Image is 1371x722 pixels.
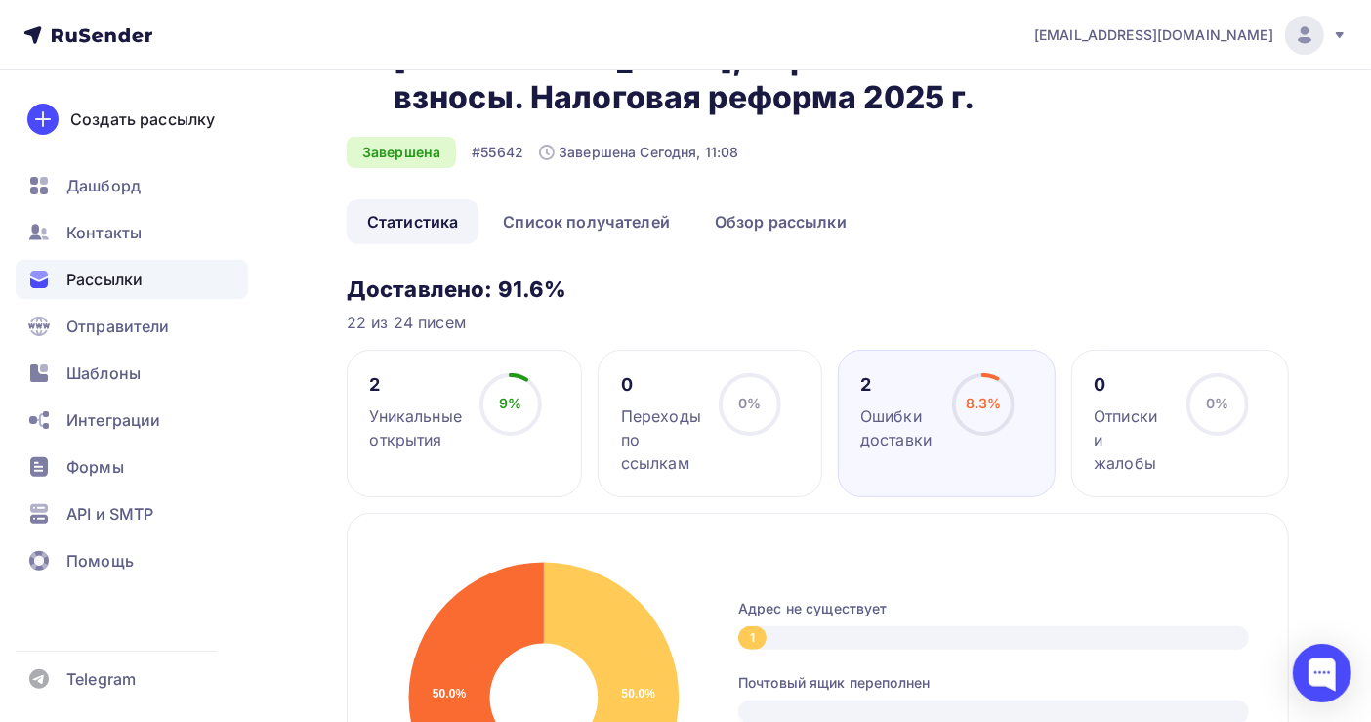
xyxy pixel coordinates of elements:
[1094,373,1168,397] div: 0
[472,143,523,162] div: #55642
[347,276,1289,303] h3: Доставлено: 91.6%
[66,502,153,526] span: API и SMTP
[1034,25,1273,45] span: [EMAIL_ADDRESS][DOMAIN_NAME]
[16,166,248,205] a: Дашборд
[16,354,248,393] a: Шаблоны
[66,455,124,479] span: Формы
[347,311,1289,334] div: 22 из 24 писем
[370,404,462,451] div: Уникальные открытия
[66,549,134,573] span: Помощь
[539,143,738,162] div: Завершена Сегодня, 11:08
[66,174,141,197] span: Дашборд
[738,673,1249,693] div: Почтовый ящик переполнен
[66,221,142,244] span: Контакты
[66,361,141,385] span: Шаблоны
[694,199,867,244] a: Обзор рассылки
[347,137,456,168] div: Завершена
[370,373,462,397] div: 2
[860,373,935,397] div: 2
[966,395,1002,411] span: 8.3%
[16,260,248,299] a: Рассылки
[621,404,701,475] div: Переходы по ссылкам
[499,395,521,411] span: 9%
[482,199,690,244] a: Список получателей
[738,599,1249,618] div: Адрес не существует
[16,447,248,487] a: Формы
[66,315,170,338] span: Отправители
[66,268,143,291] span: Рассылки
[16,213,248,252] a: Контакты
[738,626,767,650] div: 1
[70,107,215,131] div: Создать рассылку
[1206,395,1228,411] span: 0%
[860,404,935,451] div: Ошибки доставки
[1034,16,1348,55] a: [EMAIL_ADDRESS][DOMAIN_NAME]
[621,373,701,397] div: 0
[66,408,160,432] span: Интеграции
[66,667,136,691] span: Telegram
[347,199,478,244] a: Статистика
[16,307,248,346] a: Отправители
[1094,404,1168,475] div: Отписки и жалобы
[738,395,761,411] span: 0%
